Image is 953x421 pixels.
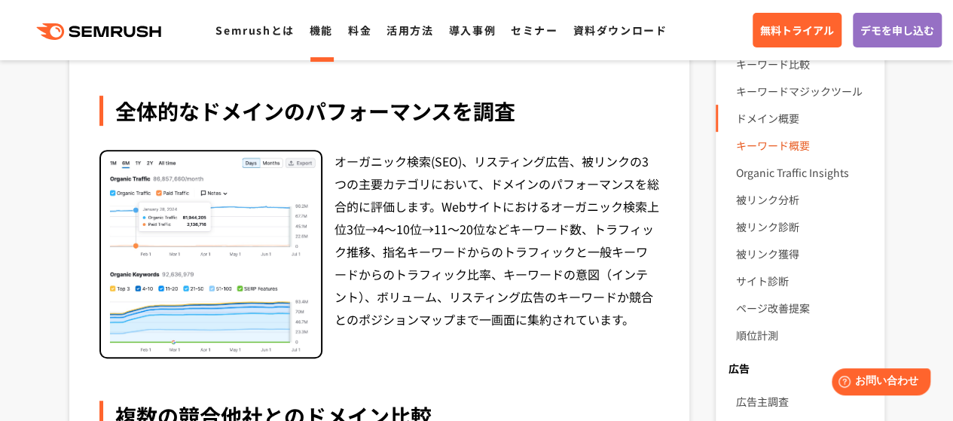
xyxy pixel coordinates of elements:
[99,96,660,126] div: 全体的なドメインのパフォーマンスを調査
[735,159,872,186] a: Organic Traffic Insights
[573,23,667,38] a: 資料ダウンロード
[735,240,872,267] a: 被リンク獲得
[760,22,834,38] span: 無料トライアル
[310,23,333,38] a: 機能
[853,13,942,47] a: デモを申し込む
[753,13,842,47] a: 無料トライアル
[101,151,321,358] img: 全体的なドメインのパフォーマンスを調査
[716,355,884,382] div: 広告
[449,23,496,38] a: 導入事例
[334,150,660,359] div: オーガニック検索(SEO)、リスティング広告、被リンクの3つの主要カテゴリにおいて、ドメインのパフォーマンスを総合的に評価します。Webサイトにおけるオーガニック検索上位3位→4～10位→11～...
[735,322,872,349] a: 順位計測
[735,213,872,240] a: 被リンク診断
[735,294,872,322] a: ページ改善提案
[735,388,872,415] a: 広告主調査
[735,105,872,132] a: ドメイン概要
[511,23,557,38] a: セミナー
[348,23,371,38] a: 料金
[735,50,872,78] a: キーワード比較
[386,23,433,38] a: 活用方法
[215,23,294,38] a: Semrushとは
[860,22,934,38] span: デモを申し込む
[735,78,872,105] a: キーワードマジックツール
[735,267,872,294] a: サイト診断
[735,132,872,159] a: キーワード概要
[819,362,936,404] iframe: Help widget launcher
[735,186,872,213] a: 被リンク分析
